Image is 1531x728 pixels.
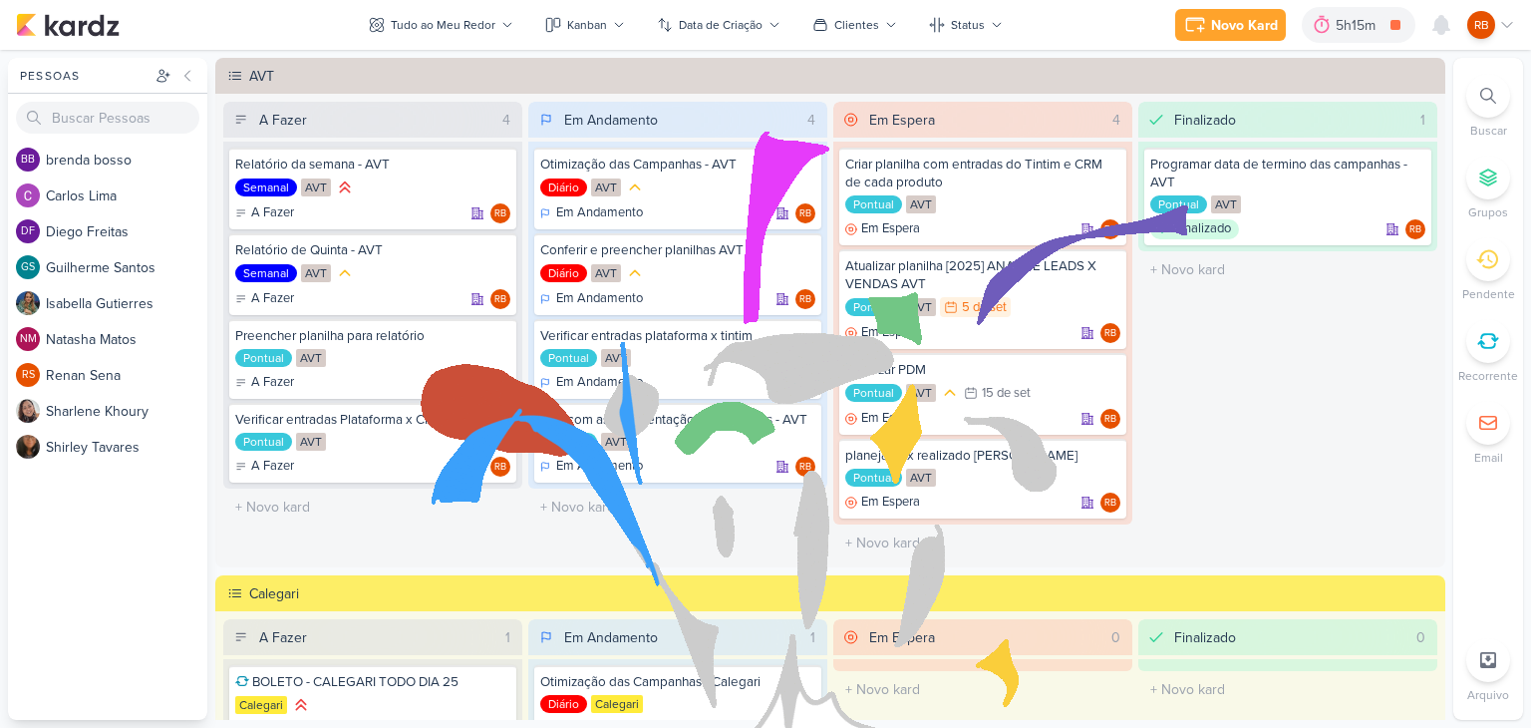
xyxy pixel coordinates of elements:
[1104,225,1116,235] p: RB
[845,257,1120,293] div: Atualizar planilha [2025] ANALISE LEADS X VENDAS AVT
[1150,156,1425,191] div: Programar data de termino das campanhas - AVT
[259,627,307,648] div: A Fazer
[1408,627,1433,648] div: 0
[335,263,355,283] div: Prioridade Média
[235,264,297,282] div: Semanal
[494,463,506,473] p: RB
[795,289,815,309] div: Responsável: Rogerio Bispo
[46,150,207,171] div: b r e n d a b o s s o
[795,373,815,393] div: Rogerio Bispo
[16,291,40,315] img: Isabella Gutierres
[1175,9,1286,41] button: Novo Kard
[1100,493,1120,513] div: Responsável: Rogerio Bispo
[490,373,510,393] div: Responsável: Rogerio Bispo
[540,433,597,451] div: Pontual
[906,469,936,487] div: AVT
[21,226,35,237] p: DF
[490,457,510,477] div: Responsável: Rogerio Bispo
[906,298,936,316] div: AVT
[861,409,920,429] p: Em Espera
[540,695,587,713] div: Diário
[591,179,621,196] div: AVT
[1100,219,1120,239] div: Responsável: Rogerio Bispo
[235,179,297,196] div: Semanal
[845,156,1120,191] div: Criar planilha com entradas do Tintim e CRM de cada produto
[564,627,658,648] div: Em Andamento
[591,695,643,713] div: Calegari
[601,349,631,367] div: AVT
[1474,16,1489,34] p: RB
[16,327,40,351] div: Natasha Matos
[235,349,292,367] div: Pontual
[845,361,1120,379] div: Atualizar PDM
[625,263,645,283] div: Prioridade Média
[251,457,294,477] p: A Fazer
[16,399,40,423] img: Sharlene Khoury
[795,457,815,477] div: Responsável: Rogerio Bispo
[46,437,207,458] div: S h i r l e y T a v a r e s
[16,67,152,85] div: Pessoas
[556,457,643,477] p: Em Andamento
[46,401,207,422] div: S h a r l e n e K h o u r y
[16,435,40,459] img: Shirley Tavares
[1467,686,1509,704] p: Arquivo
[494,379,506,389] p: RB
[540,203,643,223] div: Em Andamento
[861,219,920,239] p: Em Espera
[962,301,1007,314] div: 5 de set
[540,373,643,393] div: Em Andamento
[540,327,815,345] div: Verificar entradas plataforma x tintim
[982,387,1031,400] div: 15 de set
[1103,627,1128,648] div: 0
[845,219,920,239] div: Em Espera
[490,457,510,477] div: Rogerio Bispo
[556,373,643,393] p: Em Andamento
[235,696,287,714] div: Calegari
[540,289,643,309] div: Em Andamento
[540,264,587,282] div: Diário
[540,349,597,367] div: Pontual
[235,457,294,477] div: A Fazer
[46,293,207,314] div: I s a b e l l a G u t i e r r e s
[1468,203,1508,221] p: Grupos
[1453,74,1523,140] li: Ctrl + F
[1104,110,1128,131] div: 4
[564,110,658,131] div: Em Andamento
[296,433,326,451] div: AVT
[494,295,506,305] p: RB
[845,384,902,402] div: Pontual
[301,264,331,282] div: AVT
[1211,15,1278,36] div: Novo Kard
[22,370,35,381] p: RS
[1142,255,1433,284] input: + Novo kard
[235,203,294,223] div: A Fazer
[1100,219,1120,239] div: Rogerio Bispo
[845,195,902,213] div: Pontual
[235,433,292,451] div: Pontual
[1104,499,1116,509] p: RB
[20,334,37,345] p: NM
[540,156,815,174] div: Otimização das Campanhas - AVT
[799,379,811,389] p: RB
[235,241,510,259] div: Relatório de Quinta - AVT
[494,110,518,131] div: 4
[1462,285,1515,303] p: Pendente
[235,327,510,345] div: Preencher planilha para relatório
[1150,195,1207,213] div: Pontual
[845,323,920,343] div: Em Espera
[906,384,936,402] div: AVT
[556,289,643,309] p: Em Andamento
[1467,11,1495,39] div: Rogerio Bispo
[490,203,510,223] div: Responsável: Rogerio Bispo
[861,323,920,343] p: Em Espera
[906,195,936,213] div: AVT
[532,493,823,522] input: + Novo kard
[1470,122,1507,140] p: Buscar
[540,457,643,477] div: Em Andamento
[296,349,326,367] div: AVT
[490,289,510,309] div: Rogerio Bispo
[591,264,621,282] div: AVT
[235,156,510,174] div: Relatório da semana - AVT
[540,179,587,196] div: Diário
[1142,675,1433,704] input: + Novo kard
